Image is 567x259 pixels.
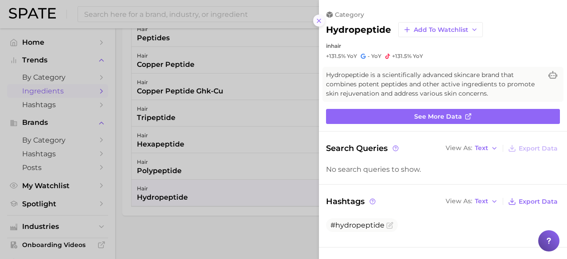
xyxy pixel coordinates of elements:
[326,165,560,174] div: No search queries to show.
[475,146,488,151] span: Text
[335,11,364,19] span: category
[446,146,472,151] span: View As
[326,142,400,155] span: Search Queries
[368,53,370,59] span: -
[519,145,558,152] span: Export Data
[326,24,391,35] h2: hydropeptide
[413,53,423,60] span: YoY
[347,53,357,60] span: YoY
[506,142,560,155] button: Export Data
[446,199,472,204] span: View As
[326,70,542,98] span: Hydropeptide is a scientifically advanced skincare brand that combines potent peptides and other ...
[371,53,381,60] span: YoY
[326,53,346,59] span: +131.5%
[443,143,500,154] button: View AsText
[519,198,558,205] span: Export Data
[506,195,560,208] button: Export Data
[326,109,560,124] a: See more data
[475,199,488,204] span: Text
[386,222,393,229] button: Flag as miscategorized or irrelevant
[331,43,341,49] span: hair
[414,113,462,120] span: See more data
[326,195,377,208] span: Hashtags
[330,221,384,229] span: #hydropeptide
[443,196,500,207] button: View AsText
[392,53,412,59] span: +131.5%
[326,43,560,49] div: in
[414,26,468,34] span: Add to Watchlist
[398,22,483,37] button: Add to Watchlist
